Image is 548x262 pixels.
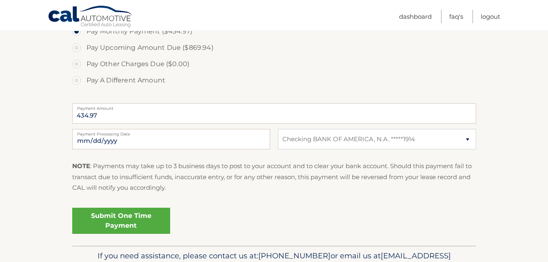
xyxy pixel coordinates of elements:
a: Logout [481,10,500,23]
a: Cal Automotive [48,5,133,29]
label: Pay Other Charges Due ($0.00) [72,56,476,72]
label: Pay Upcoming Amount Due ($869.94) [72,40,476,56]
input: Payment Date [72,129,270,149]
strong: NOTE [72,162,90,170]
p: : Payments may take up to 3 business days to post to your account and to clear your bank account.... [72,161,476,193]
a: FAQ's [449,10,463,23]
a: Submit One Time Payment [72,208,170,234]
label: Payment Processing Date [72,129,270,135]
label: Pay Monthly Payment ($434.97) [72,23,476,40]
input: Payment Amount [72,103,476,124]
span: [PHONE_NUMBER] [258,251,331,260]
label: Payment Amount [72,103,476,110]
a: Dashboard [399,10,432,23]
label: Pay A Different Amount [72,72,476,89]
